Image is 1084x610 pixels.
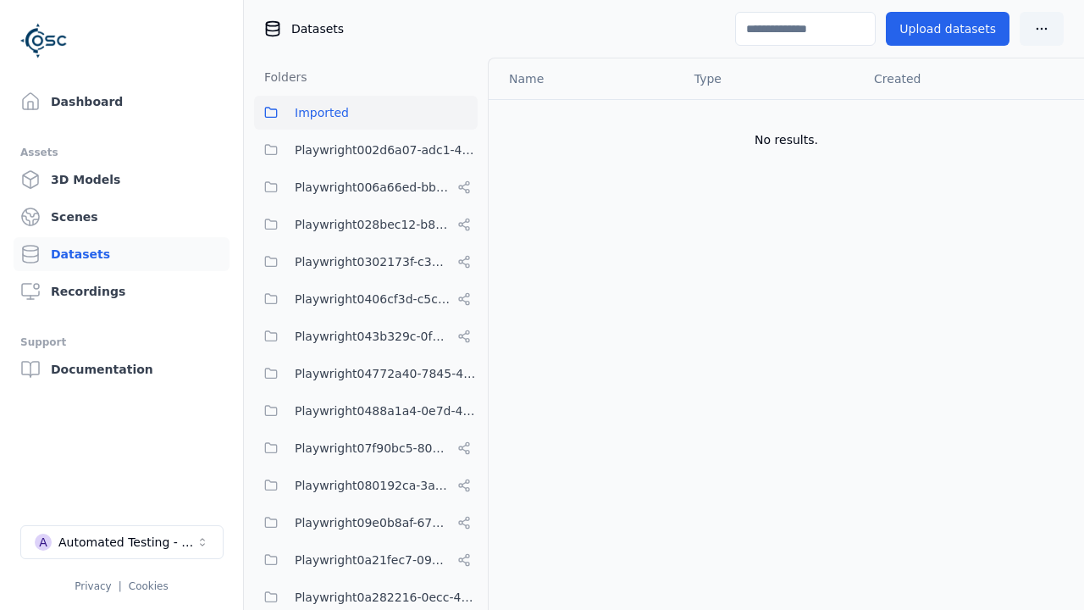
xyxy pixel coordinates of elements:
[295,140,478,160] span: Playwright002d6a07-adc1-4c24-b05e-c31b39d5c727
[295,587,478,607] span: Playwright0a282216-0ecc-4192-904d-1db5382f43aa
[254,394,478,428] button: Playwright0488a1a4-0e7d-4299-bdea-dd156cc484d6
[295,475,451,496] span: Playwright080192ca-3ab8-4170-8689-2c2dffafb10d
[14,274,230,308] a: Recordings
[291,20,344,37] span: Datasets
[119,580,122,592] span: |
[14,237,230,271] a: Datasets
[14,352,230,386] a: Documentation
[295,103,349,123] span: Imported
[254,469,478,502] button: Playwright080192ca-3ab8-4170-8689-2c2dffafb10d
[489,99,1084,180] td: No results.
[14,200,230,234] a: Scenes
[254,245,478,279] button: Playwright0302173f-c313-40eb-a2c1-2f14b0f3806f
[489,58,681,99] th: Name
[254,208,478,241] button: Playwright028bec12-b853-4041-8716-f34111cdbd0b
[20,17,68,64] img: Logo
[20,525,224,559] button: Select a workspace
[295,513,451,533] span: Playwright09e0b8af-6797-487c-9a58-df45af994400
[860,58,1057,99] th: Created
[254,543,478,577] button: Playwright0a21fec7-093e-446e-ac90-feefe60349da
[254,170,478,204] button: Playwright006a66ed-bbfa-4b84-a6f2-8b03960da6f1
[58,534,196,551] div: Automated Testing - Playwright
[14,85,230,119] a: Dashboard
[35,534,52,551] div: A
[14,163,230,197] a: 3D Models
[254,319,478,353] button: Playwright043b329c-0fea-4eef-a1dd-c1b85d96f68d
[20,332,223,352] div: Support
[254,357,478,391] button: Playwright04772a40-7845-40f2-bf94-f85d29927f9d
[295,289,451,309] span: Playwright0406cf3d-c5c6-4809-a891-d4d7aaf60441
[295,401,478,421] span: Playwright0488a1a4-0e7d-4299-bdea-dd156cc484d6
[20,142,223,163] div: Assets
[254,69,307,86] h3: Folders
[295,550,451,570] span: Playwright0a21fec7-093e-446e-ac90-feefe60349da
[254,282,478,316] button: Playwright0406cf3d-c5c6-4809-a891-d4d7aaf60441
[295,438,451,458] span: Playwright07f90bc5-80d1-4d58-862e-051c9f56b799
[295,326,451,347] span: Playwright043b329c-0fea-4eef-a1dd-c1b85d96f68d
[295,177,451,197] span: Playwright006a66ed-bbfa-4b84-a6f2-8b03960da6f1
[295,363,478,384] span: Playwright04772a40-7845-40f2-bf94-f85d29927f9d
[254,506,478,540] button: Playwright09e0b8af-6797-487c-9a58-df45af994400
[129,580,169,592] a: Cookies
[254,133,478,167] button: Playwright002d6a07-adc1-4c24-b05e-c31b39d5c727
[75,580,111,592] a: Privacy
[886,12,1009,46] button: Upload datasets
[254,431,478,465] button: Playwright07f90bc5-80d1-4d58-862e-051c9f56b799
[254,96,478,130] button: Imported
[295,214,451,235] span: Playwright028bec12-b853-4041-8716-f34111cdbd0b
[295,252,451,272] span: Playwright0302173f-c313-40eb-a2c1-2f14b0f3806f
[681,58,860,99] th: Type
